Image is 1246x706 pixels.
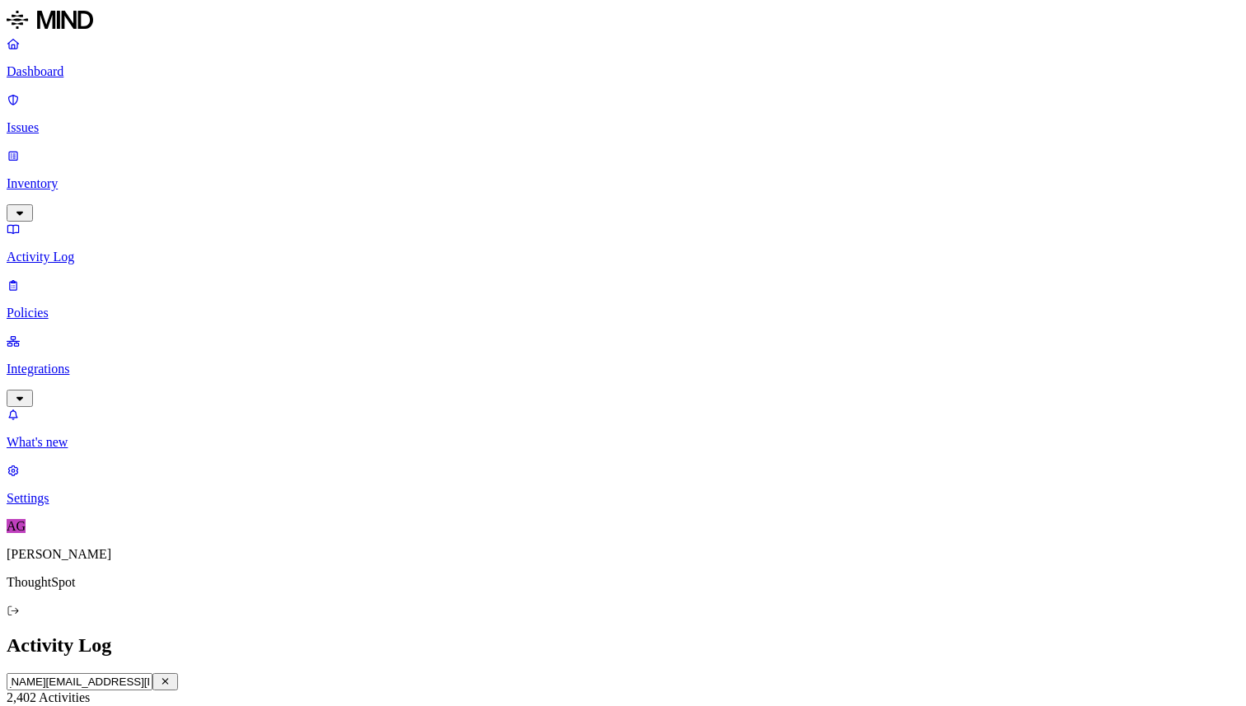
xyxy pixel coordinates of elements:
[7,575,1239,590] p: ThoughtSpot
[7,250,1239,264] p: Activity Log
[7,362,1239,376] p: Integrations
[7,634,1239,657] h2: Activity Log
[7,673,152,690] input: Search
[7,120,1239,135] p: Issues
[7,519,26,533] span: AG
[7,222,1239,264] a: Activity Log
[7,306,1239,320] p: Policies
[7,92,1239,135] a: Issues
[7,690,90,704] span: 2,402 Activities
[7,334,1239,404] a: Integrations
[7,463,1239,506] a: Settings
[7,176,1239,191] p: Inventory
[7,278,1239,320] a: Policies
[7,435,1239,450] p: What's new
[7,407,1239,450] a: What's new
[7,7,93,33] img: MIND
[7,64,1239,79] p: Dashboard
[7,36,1239,79] a: Dashboard
[7,7,1239,36] a: MIND
[7,148,1239,219] a: Inventory
[7,491,1239,506] p: Settings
